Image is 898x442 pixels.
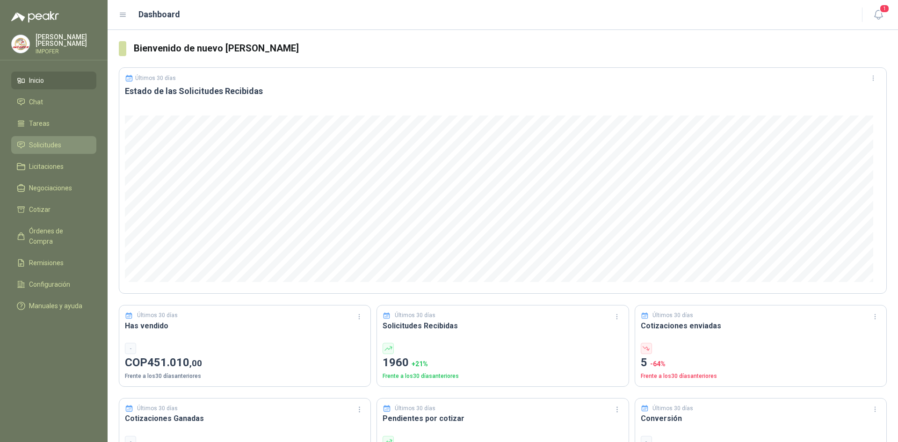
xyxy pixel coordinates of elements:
span: + 21 % [412,360,428,368]
p: Últimos 30 días [137,404,178,413]
p: Últimos 30 días [395,404,435,413]
a: Cotizar [11,201,96,218]
h3: Cotizaciones enviadas [641,320,881,332]
span: 451.010 [147,356,202,369]
h3: Solicitudes Recibidas [383,320,623,332]
span: Manuales y ayuda [29,301,82,311]
h3: Cotizaciones Ganadas [125,413,365,424]
img: Company Logo [12,35,29,53]
a: Solicitudes [11,136,96,154]
img: Logo peakr [11,11,59,22]
p: [PERSON_NAME] [PERSON_NAME] [36,34,96,47]
h1: Dashboard [138,8,180,21]
h3: Pendientes por cotizar [383,413,623,424]
p: COP [125,354,365,372]
a: Órdenes de Compra [11,222,96,250]
p: Últimos 30 días [135,75,176,81]
span: Órdenes de Compra [29,226,87,246]
span: Inicio [29,75,44,86]
p: Frente a los 30 días anteriores [641,372,881,381]
p: Frente a los 30 días anteriores [383,372,623,381]
h3: Bienvenido de nuevo [PERSON_NAME] [134,41,887,56]
p: Frente a los 30 días anteriores [125,372,365,381]
span: Chat [29,97,43,107]
a: Remisiones [11,254,96,272]
a: Inicio [11,72,96,89]
span: Cotizar [29,204,51,215]
p: Últimos 30 días [652,311,693,320]
h3: Has vendido [125,320,365,332]
p: 5 [641,354,881,372]
span: Licitaciones [29,161,64,172]
p: IMPOFER [36,49,96,54]
span: 1 [879,4,890,13]
span: Configuración [29,279,70,290]
p: Últimos 30 días [395,311,435,320]
p: Últimos 30 días [652,404,693,413]
span: Tareas [29,118,50,129]
a: Chat [11,93,96,111]
h3: Estado de las Solicitudes Recibidas [125,86,881,97]
p: 1960 [383,354,623,372]
span: ,00 [189,358,202,369]
span: Solicitudes [29,140,61,150]
h3: Conversión [641,413,881,424]
span: Negociaciones [29,183,72,193]
a: Licitaciones [11,158,96,175]
button: 1 [870,7,887,23]
span: -64 % [650,360,666,368]
span: Remisiones [29,258,64,268]
a: Manuales y ayuda [11,297,96,315]
a: Tareas [11,115,96,132]
p: Últimos 30 días [137,311,178,320]
a: Negociaciones [11,179,96,197]
a: Configuración [11,275,96,293]
div: - [125,343,136,354]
